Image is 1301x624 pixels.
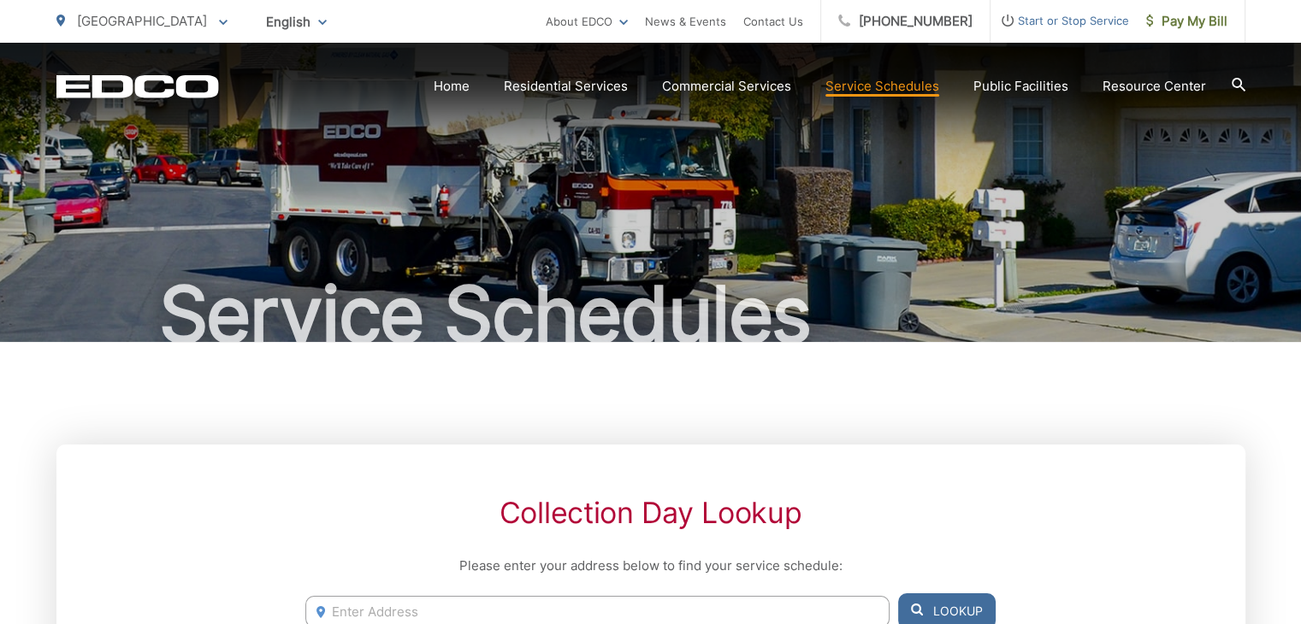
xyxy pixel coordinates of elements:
[56,74,219,98] a: EDCD logo. Return to the homepage.
[1146,11,1227,32] span: Pay My Bill
[253,7,340,37] span: English
[504,76,628,97] a: Residential Services
[1103,76,1206,97] a: Resource Center
[434,76,470,97] a: Home
[825,76,939,97] a: Service Schedules
[743,11,803,32] a: Contact Us
[305,556,995,576] p: Please enter your address below to find your service schedule:
[546,11,628,32] a: About EDCO
[973,76,1068,97] a: Public Facilities
[645,11,726,32] a: News & Events
[77,13,207,29] span: [GEOGRAPHIC_DATA]
[662,76,791,97] a: Commercial Services
[305,496,995,530] h2: Collection Day Lookup
[56,272,1245,357] h1: Service Schedules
